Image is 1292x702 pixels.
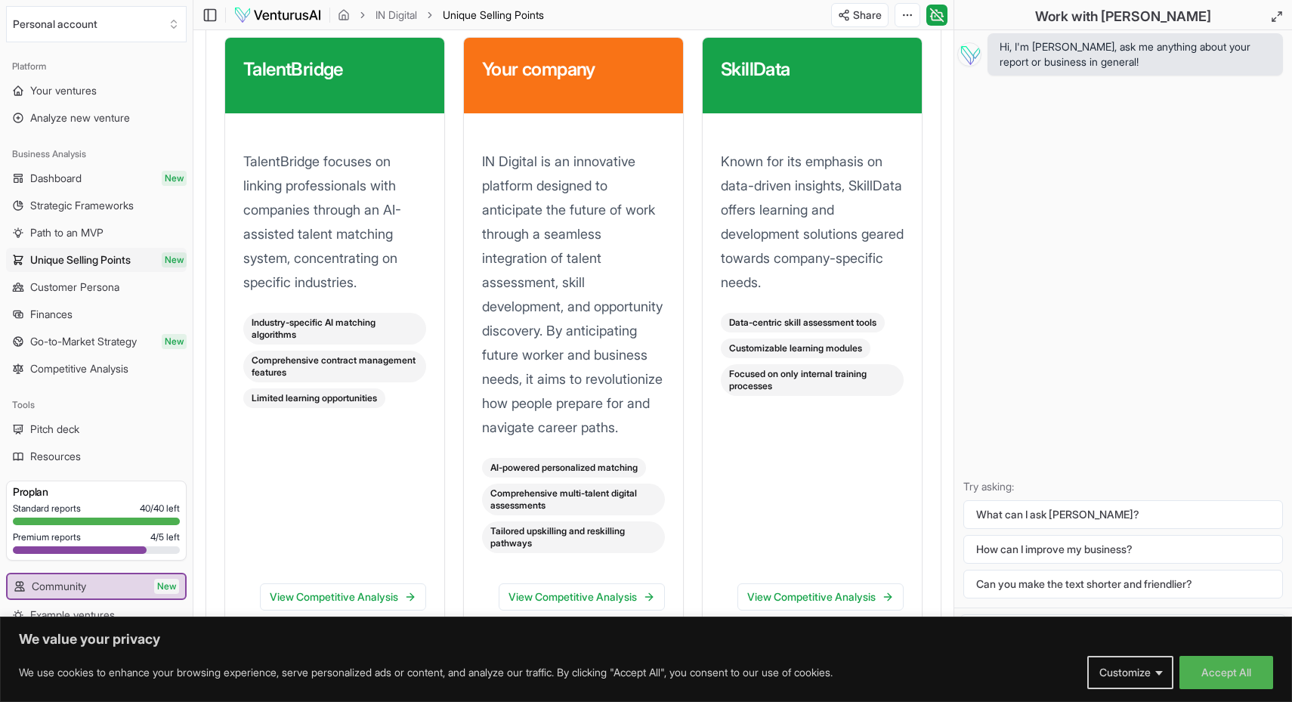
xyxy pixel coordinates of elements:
a: View Competitive Analysis [737,583,904,611]
div: Data-centric skill assessment tools [721,313,885,332]
div: Business Analysis [6,142,187,166]
span: Pitch deck [30,422,79,437]
h3: Pro plan [13,484,180,499]
h3: TalentBridge [243,56,426,83]
span: New [162,171,187,186]
span: Go-to-Market Strategy [30,334,137,349]
span: Unique Selling Points [443,8,544,23]
span: Resources [30,449,81,464]
div: AI-powered personalized matching [482,458,646,478]
h3: Your company [482,56,665,83]
span: Hi, I'm [PERSON_NAME], ask me anything about your report or business in general! [1000,39,1271,70]
a: IN Digital [376,8,417,23]
h2: Work with [PERSON_NAME] [1035,6,1211,27]
span: Example ventures [30,608,115,623]
div: Limited learning opportunities [243,388,385,408]
span: Finances [30,307,73,322]
a: Go-to-Market StrategyNew [6,329,187,354]
a: CommunityNew [8,574,185,598]
button: What can I ask [PERSON_NAME]? [963,500,1283,529]
span: Strategic Frameworks [30,198,134,213]
img: Vera [957,42,981,66]
span: Share [853,8,882,23]
span: New [154,579,179,594]
a: Resources [6,444,187,469]
p: IN Digital is an innovative platform designed to anticipate the future of work through a seamless... [482,150,665,440]
button: Select an organization [6,6,187,42]
div: Comprehensive multi-talent digital assessments [482,484,665,515]
div: Tailored upskilling and reskilling pathways [482,521,665,553]
a: Unique Selling PointsNew [6,248,187,272]
span: Analyze new venture [30,110,130,125]
a: Competitive Analysis [6,357,187,381]
span: Standard reports [13,503,81,515]
button: Can you make the text shorter and friendlier? [963,570,1283,598]
span: Competitive Analysis [30,361,128,376]
button: Share [831,3,889,27]
span: Unique Selling Points [30,252,131,268]
span: New [162,252,187,268]
div: Comprehensive contract management features [243,351,426,382]
button: How can I improve my business? [963,535,1283,564]
span: Path to an MVP [30,225,104,240]
a: Strategic Frameworks [6,193,187,218]
button: Customize [1087,656,1173,689]
span: Community [32,579,86,594]
span: 40 / 40 left [140,503,180,515]
div: Industry-specific AI matching algorithms [243,313,426,345]
span: 4 / 5 left [150,531,180,543]
a: View Competitive Analysis [260,583,426,611]
a: Path to an MVP [6,221,187,245]
a: DashboardNew [6,166,187,190]
p: We use cookies to enhance your browsing experience, serve personalized ads or content, and analyz... [19,663,833,682]
span: New [162,334,187,349]
a: View Competitive Analysis [499,583,665,611]
a: Pitch deck [6,417,187,441]
div: Tools [6,393,187,417]
p: Known for its emphasis on data-driven insights, SkillData offers learning and development solutio... [721,150,904,295]
a: Your ventures [6,79,187,103]
h3: SkillData [721,56,904,83]
a: Finances [6,302,187,326]
a: Customer Persona [6,275,187,299]
span: Customer Persona [30,280,119,295]
div: Focused on only internal training processes [721,364,904,396]
div: Customizable learning modules [721,339,870,358]
span: Unique Selling Points [443,8,544,21]
nav: breadcrumb [338,8,544,23]
img: logo [233,6,322,24]
p: Try asking: [963,479,1283,494]
div: Platform [6,54,187,79]
a: Analyze new venture [6,106,187,130]
span: Premium reports [13,531,81,543]
span: Your ventures [30,83,97,98]
p: TalentBridge focuses on linking professionals with companies through an AI-assisted talent matchi... [243,150,426,295]
a: Example ventures [6,603,187,627]
p: We value your privacy [19,630,1273,648]
button: Accept All [1179,656,1273,689]
span: Dashboard [30,171,82,186]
